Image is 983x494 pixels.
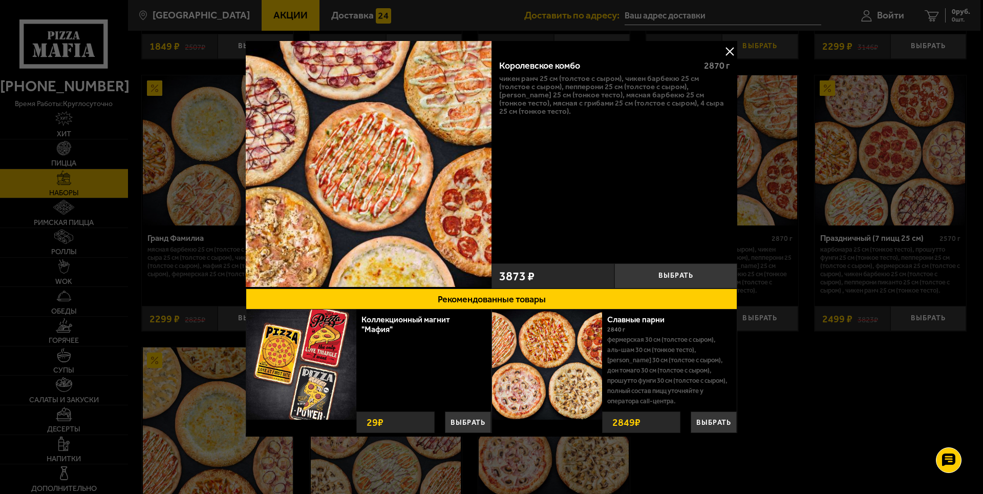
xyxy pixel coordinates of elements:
button: Выбрать [445,411,491,433]
p: Фермерская 30 см (толстое с сыром), Аль-Шам 30 см (тонкое тесто), [PERSON_NAME] 30 см (толстое с ... [607,335,729,406]
img: Королевское комбо [246,41,491,287]
span: 3873 ₽ [499,270,535,282]
p: Чикен Ранч 25 см (толстое с сыром), Чикен Барбекю 25 см (толстое с сыром), Пепперони 25 см (толст... [499,74,730,115]
span: 2870 г [704,60,730,71]
div: Королевское комбо [499,60,695,72]
strong: 29 ₽ [364,412,386,433]
strong: 2849 ₽ [610,412,643,433]
a: Коллекционный магнит "Мафия" [361,315,450,334]
a: Славные парни [607,315,675,324]
a: Королевское комбо [246,41,491,289]
button: Выбрать [614,263,737,289]
button: Выбрать [691,411,737,433]
button: Рекомендованные товары [246,289,737,310]
span: 2840 г [607,326,625,333]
